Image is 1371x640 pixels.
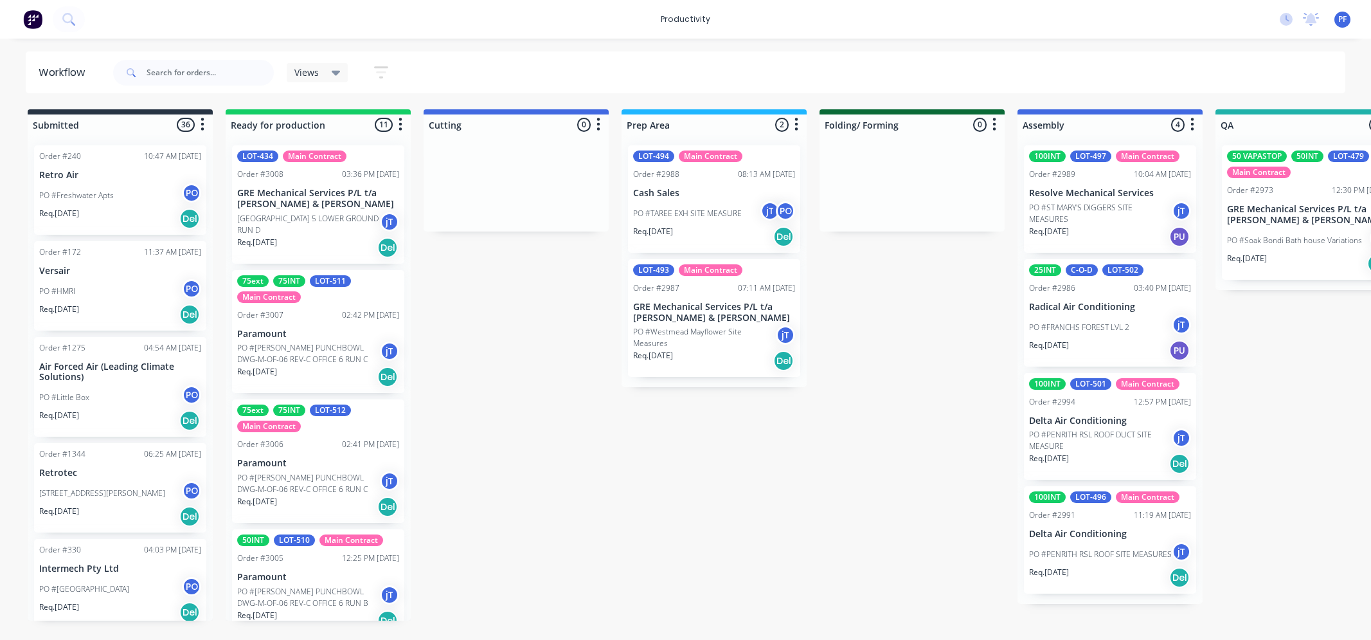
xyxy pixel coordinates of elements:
[1134,282,1191,294] div: 03:40 PM [DATE]
[377,610,398,631] div: Del
[1029,453,1069,464] p: Req. [DATE]
[1029,322,1129,333] p: PO #FRANCHS FOREST LVL 2
[1227,151,1287,162] div: 50 VAPASTOP
[633,264,674,276] div: LOT-493
[1172,201,1191,221] div: jT
[776,201,795,221] div: PO
[1116,151,1179,162] div: Main Contract
[39,170,201,181] p: Retro Air
[377,237,398,258] div: Del
[342,439,399,450] div: 02:41 PM [DATE]
[39,266,201,277] p: Versair
[34,241,206,331] div: Order #17211:37 AM [DATE]VersairPO #HMRIPOReq.[DATE]Del
[34,539,206,628] div: Order #33004:03 PM [DATE]Intermech Pty LtdPO #[GEOGRAPHIC_DATA]POReq.[DATE]Del
[39,544,81,556] div: Order #330
[1227,167,1291,178] div: Main Contract
[1029,340,1069,351] p: Req. [DATE]
[1024,259,1196,367] div: 25INTC-O-DLOT-502Order #298603:40 PM [DATE]Radical Air ConditioningPO #FRANCHS FOREST LVL 2jTReq....
[1227,185,1273,196] div: Order #2973
[237,496,277,507] p: Req. [DATE]
[1066,264,1098,276] div: C-O-D
[1070,378,1111,390] div: LOT-501
[633,326,776,349] p: PO #Westmead Mayflower Site Measures
[39,304,79,315] p: Req. [DATE]
[1029,429,1172,452] p: PO #PENRITH RSL ROOF DUCT SITE MEASURE
[237,309,283,321] div: Order #3007
[1024,486,1196,594] div: 100INTLOT-496Main ContractOrder #299111:19 AM [DATE]Delta Air ConditioningPO #PENRITH RSL ROOF SI...
[319,535,383,546] div: Main Contract
[39,361,201,383] p: Air Forced Air (Leading Climate Solutions)
[237,188,399,210] p: GRE Mechanical Services P/L t/a [PERSON_NAME] & [PERSON_NAME]
[237,535,269,546] div: 50INT
[679,151,742,162] div: Main Contract
[310,405,351,416] div: LOT-512
[1291,151,1323,162] div: 50INT
[179,304,200,325] div: Del
[273,275,305,287] div: 75INT
[1029,282,1075,294] div: Order #2986
[144,246,201,258] div: 11:37 AM [DATE]
[1134,396,1191,408] div: 12:57 PM [DATE]
[760,201,780,221] div: jT
[39,65,91,80] div: Workflow
[39,392,89,403] p: PO #Little Box
[237,553,283,564] div: Order #3005
[380,471,399,491] div: jT
[1070,151,1111,162] div: LOT-497
[1116,378,1179,390] div: Main Contract
[39,286,75,297] p: PO #HMRI
[144,342,201,354] div: 04:54 AM [DATE]
[237,213,380,236] p: [GEOGRAPHIC_DATA] 5 LOWER GROUND RUN D
[274,535,315,546] div: LOT-510
[34,145,206,235] div: Order #24010:47 AM [DATE]Retro AirPO #Freshwater AptsPOReq.[DATE]Del
[39,208,79,219] p: Req. [DATE]
[237,405,269,416] div: 75ext
[237,342,380,365] p: PO #[PERSON_NAME] PUNCHBOWL DWG-M-OF-06 REV-C OFFICE 6 RUN C
[237,572,399,583] p: Paramount
[39,246,81,258] div: Order #172
[237,275,269,287] div: 75ext
[738,282,795,294] div: 07:11 AM [DATE]
[1024,373,1196,480] div: 100INTLOT-501Main ContractOrder #299412:57 PM [DATE]Delta Air ConditioningPO #PENRITH RSL ROOF DU...
[377,367,398,387] div: Del
[39,410,79,421] p: Req. [DATE]
[1172,428,1191,448] div: jT
[1029,529,1191,540] p: Delta Air Conditioning
[179,410,200,431] div: Del
[179,506,200,527] div: Del
[294,66,319,79] span: Views
[39,506,79,517] p: Req. [DATE]
[679,264,742,276] div: Main Contract
[1029,491,1066,503] div: 100INT
[237,586,380,609] p: PO #[PERSON_NAME] PUNCHBOWL DWG-M-OF-06 REV-C OFFICE 6 RUN B
[1172,542,1191,562] div: jT
[654,10,717,29] div: productivity
[1227,253,1267,264] p: Req. [DATE]
[377,497,398,517] div: Del
[237,237,277,248] p: Req. [DATE]
[628,259,800,378] div: LOT-493Main ContractOrder #298707:11 AM [DATE]GRE Mechanical Services P/L t/a [PERSON_NAME] & [PE...
[1029,396,1075,408] div: Order #2994
[380,342,399,361] div: jT
[1116,491,1179,503] div: Main Contract
[147,60,274,86] input: Search for orders...
[1070,491,1111,503] div: LOT-496
[23,10,42,29] img: Factory
[1029,549,1172,560] p: PO #PENRITH RSL ROOF SITE MEASURES
[633,208,742,219] p: PO #TAREE EXH SITE MEASURE
[633,188,795,199] p: Cash Sales
[1169,226,1190,247] div: PU
[1029,302,1191,313] p: Radical Air Conditioning
[633,169,679,180] div: Order #2988
[738,169,795,180] div: 08:13 AM [DATE]
[776,325,795,345] div: jT
[182,279,201,298] div: PO
[633,302,795,324] p: GRE Mechanical Services P/L t/a [PERSON_NAME] & [PERSON_NAME]
[237,439,283,450] div: Order #3006
[34,337,206,437] div: Order #127504:54 AM [DATE]Air Forced Air (Leading Climate Solutions)PO #Little BoxPOReq.[DATE]Del
[237,366,277,378] p: Req. [DATE]
[342,169,399,180] div: 03:36 PM [DATE]
[283,151,346,162] div: Main Contract
[179,602,200,623] div: Del
[1029,264,1061,276] div: 25INT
